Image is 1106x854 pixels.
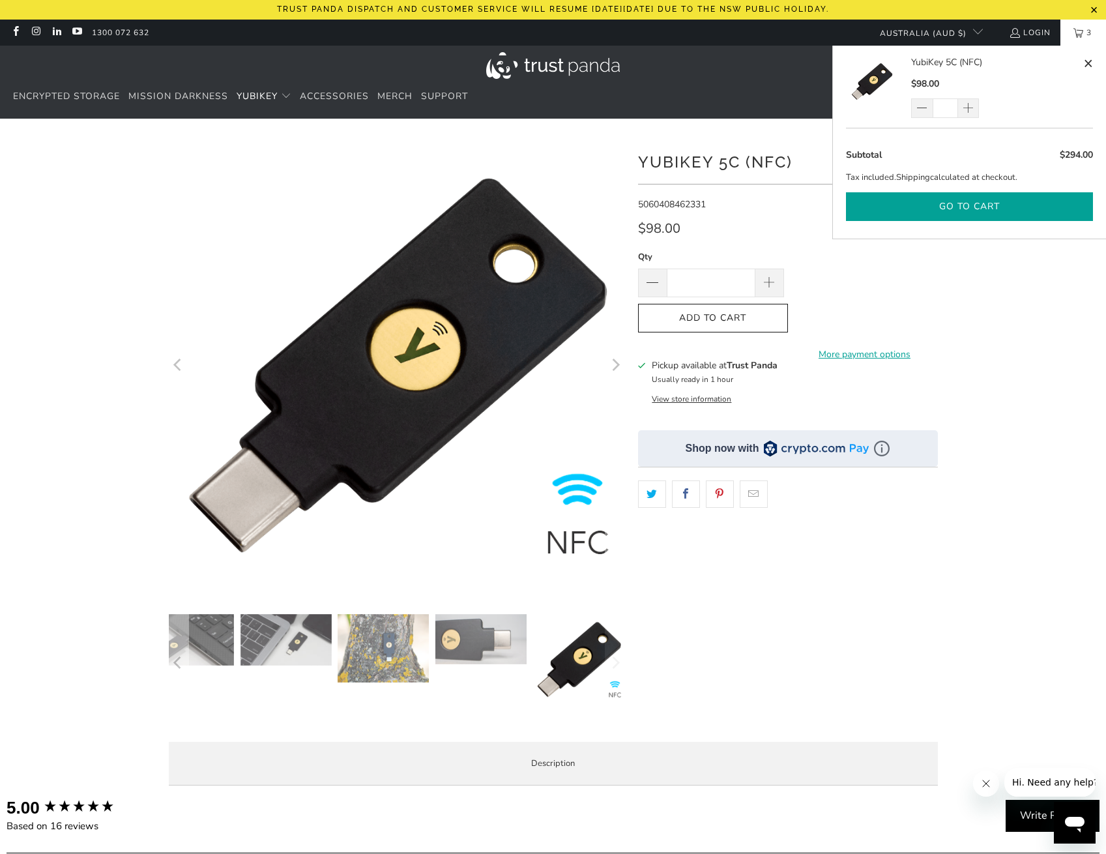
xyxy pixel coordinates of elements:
[1060,149,1093,161] span: $294.00
[652,359,778,372] h3: Pickup available at
[911,78,939,90] span: $98.00
[421,90,468,102] span: Support
[1083,20,1095,46] span: 3
[973,771,999,797] iframe: Close message
[605,138,626,595] button: Next
[92,25,149,40] a: 1300 072 632
[652,313,774,324] span: Add to Cart
[13,90,120,102] span: Encrypted Storage
[8,9,94,20] span: Hi. Need any help?
[1054,802,1096,844] iframe: Button to launch messaging window
[638,198,706,211] span: 5060408462331
[237,90,278,102] span: YubiKey
[51,27,62,38] a: Trust Panda Australia on LinkedIn
[128,81,228,112] a: Mission Darkness
[169,742,938,786] label: Description
[652,374,733,385] small: Usually ready in 1 hour
[43,799,115,816] div: 5.00 star rating
[638,531,938,574] iframe: Reviews Widget
[638,220,680,237] span: $98.00
[168,614,189,712] button: Previous
[869,20,983,46] button: Australia (AUD $)
[7,796,40,819] div: 5.00
[638,480,666,508] a: Share this on Twitter
[846,171,1093,184] p: Tax included. calculated at checkout.
[686,441,759,456] div: Shop now with
[1004,768,1096,797] iframe: Message from company
[846,192,1093,222] button: Go to cart
[533,614,624,705] img: YubiKey 5C (NFC) - Trust Panda
[377,90,413,102] span: Merch
[740,480,768,508] a: Email this to a friend
[638,148,938,174] h1: YubiKey 5C (NFC)
[10,27,21,38] a: Trust Panda Australia on Facebook
[486,52,620,79] img: Trust Panda Australia
[128,90,228,102] span: Mission Darkness
[1009,25,1051,40] a: Login
[672,480,700,508] a: Share this on Facebook
[13,81,120,112] a: Encrypted Storage
[846,149,882,161] span: Subtotal
[338,614,429,683] img: YubiKey 5C (NFC) - Trust Panda
[727,359,778,372] b: Trust Panda
[30,27,41,38] a: Trust Panda Australia on Instagram
[605,614,626,712] button: Next
[421,81,468,112] a: Support
[300,90,369,102] span: Accessories
[168,138,189,595] button: Previous
[143,614,234,666] img: YubiKey 5C (NFC) - Trust Panda
[911,55,1080,70] a: YubiKey 5C (NFC)
[706,480,734,508] a: Share this on Pinterest
[652,394,731,404] button: View store information
[7,819,143,833] div: Based on 16 reviews
[300,81,369,112] a: Accessories
[792,347,938,362] a: More payment options
[168,138,624,595] a: YubiKey 5C (NFC) - Trust Panda
[7,796,143,819] div: Overall product rating out of 5: 5.00
[1006,800,1099,832] div: Write Review
[240,614,332,666] img: YubiKey 5C (NFC) - Trust Panda
[277,5,829,14] p: Trust Panda dispatch and customer service will resume [DATE][DATE] due to the NSW public holiday.
[237,81,291,112] summary: YubiKey
[13,81,468,112] nav: Translation missing: en.navigation.header.main_nav
[377,81,413,112] a: Merch
[638,250,784,264] label: Qty
[1060,20,1106,46] a: 3
[846,55,898,108] img: YubiKey 5C (NFC)
[435,614,527,664] img: YubiKey 5C (NFC) - Trust Panda
[71,27,82,38] a: Trust Panda Australia on YouTube
[846,55,911,118] a: YubiKey 5C (NFC)
[896,171,930,184] a: Shipping
[638,304,788,333] button: Add to Cart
